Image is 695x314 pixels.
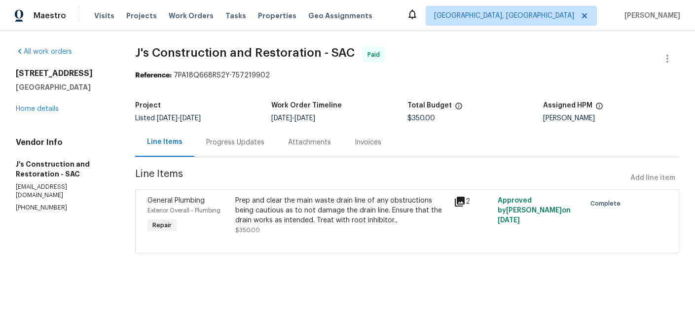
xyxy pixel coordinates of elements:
[434,11,574,21] span: [GEOGRAPHIC_DATA], [GEOGRAPHIC_DATA]
[34,11,66,21] span: Maestro
[543,102,592,109] h5: Assigned HPM
[157,115,201,122] span: -
[147,208,220,213] span: Exterior Overall - Plumbing
[235,196,448,225] div: Prep and clear the main waste drain line of any obstructions being cautious as to not damage the ...
[135,169,626,187] span: Line Items
[16,82,111,92] h5: [GEOGRAPHIC_DATA]
[16,183,111,200] p: [EMAIL_ADDRESS][DOMAIN_NAME]
[16,105,59,112] a: Home details
[135,47,355,59] span: J's Construction and Restoration - SAC
[135,70,679,80] div: 7PA18Q668RS2Y-757219902
[206,138,264,147] div: Progress Updates
[16,159,111,179] h5: J's Construction and Restoration - SAC
[169,11,214,21] span: Work Orders
[498,197,571,224] span: Approved by [PERSON_NAME] on
[308,11,372,21] span: Geo Assignments
[157,115,178,122] span: [DATE]
[454,196,492,208] div: 2
[590,199,624,209] span: Complete
[16,48,72,55] a: All work orders
[355,138,381,147] div: Invoices
[135,115,201,122] span: Listed
[621,11,680,21] span: [PERSON_NAME]
[258,11,296,21] span: Properties
[367,50,384,60] span: Paid
[148,220,176,230] span: Repair
[180,115,201,122] span: [DATE]
[294,115,315,122] span: [DATE]
[498,217,520,224] span: [DATE]
[135,102,161,109] h5: Project
[407,115,435,122] span: $350.00
[16,69,111,78] h2: [STREET_ADDRESS]
[271,102,342,109] h5: Work Order Timeline
[16,204,111,212] p: [PHONE_NUMBER]
[288,138,331,147] div: Attachments
[455,102,463,115] span: The total cost of line items that have been proposed by Opendoor. This sum includes line items th...
[407,102,452,109] h5: Total Budget
[235,227,260,233] span: $350.00
[94,11,114,21] span: Visits
[147,137,183,147] div: Line Items
[271,115,315,122] span: -
[271,115,292,122] span: [DATE]
[543,115,679,122] div: [PERSON_NAME]
[595,102,603,115] span: The hpm assigned to this work order.
[135,72,172,79] b: Reference:
[147,197,205,204] span: General Plumbing
[16,138,111,147] h4: Vendor Info
[126,11,157,21] span: Projects
[225,12,246,19] span: Tasks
